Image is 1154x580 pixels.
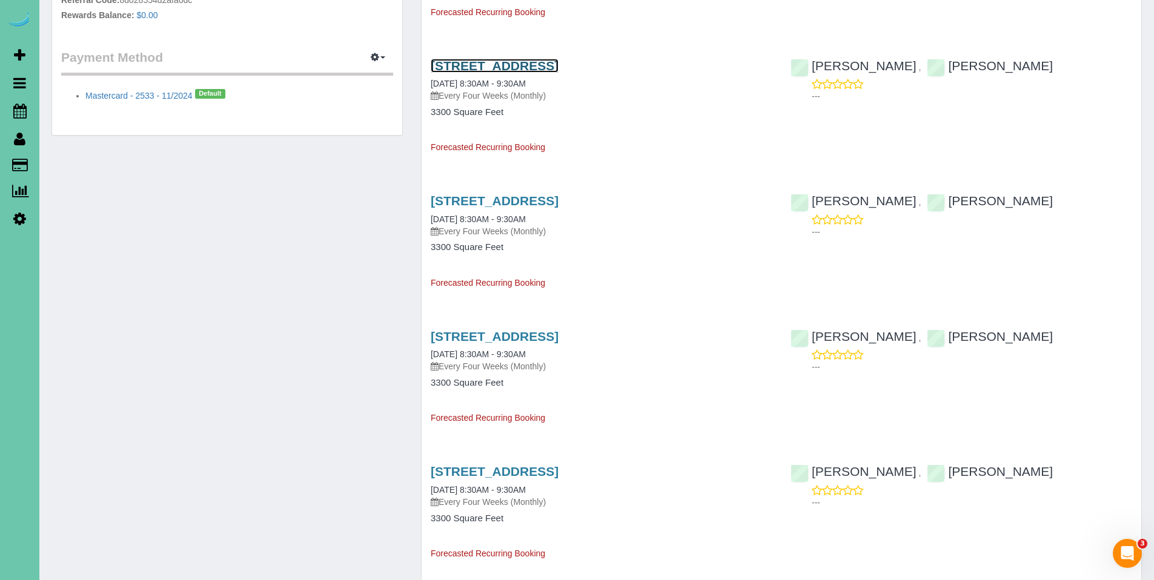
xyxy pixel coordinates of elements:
a: [STREET_ADDRESS] [431,464,559,478]
span: Forecasted Recurring Booking [431,142,545,152]
a: [DATE] 8:30AM - 9:30AM [431,349,526,359]
a: [DATE] 8:30AM - 9:30AM [431,214,526,224]
span: Default [195,89,225,99]
a: [PERSON_NAME] [791,59,917,73]
legend: Payment Method [61,48,393,76]
h4: 3300 Square Feet [431,513,772,524]
a: [PERSON_NAME] [927,59,1053,73]
span: Forecasted Recurring Booking [431,278,545,288]
span: Forecasted Recurring Booking [431,413,545,423]
a: [STREET_ADDRESS] [431,329,559,343]
p: Every Four Weeks (Monthly) [431,90,772,102]
a: [PERSON_NAME] [927,464,1053,478]
h4: 3300 Square Feet [431,107,772,117]
a: [PERSON_NAME] [927,329,1053,343]
p: --- [812,226,1132,238]
p: --- [812,496,1132,509]
span: , [919,62,921,72]
span: Forecasted Recurring Booking [431,7,545,17]
a: Mastercard - 2533 - 11/2024 [85,91,193,101]
a: [PERSON_NAME] [791,329,917,343]
span: 3 [1138,539,1147,549]
a: [DATE] 8:30AM - 9:30AM [431,485,526,495]
p: Every Four Weeks (Monthly) [431,225,772,237]
img: Automaid Logo [7,12,32,29]
p: Every Four Weeks (Monthly) [431,360,772,372]
a: [PERSON_NAME] [927,194,1053,208]
a: [STREET_ADDRESS] [431,194,559,208]
span: , [919,333,921,343]
h4: 3300 Square Feet [431,378,772,388]
a: [PERSON_NAME] [791,194,917,208]
span: , [919,197,921,207]
iframe: Intercom live chat [1113,539,1142,568]
label: Rewards Balance: [61,9,134,21]
span: , [919,468,921,478]
p: --- [812,90,1132,102]
a: [DATE] 8:30AM - 9:30AM [431,79,526,88]
p: Every Four Weeks (Monthly) [431,496,772,508]
a: [PERSON_NAME] [791,464,917,478]
p: --- [812,361,1132,373]
a: [STREET_ADDRESS] [431,59,559,73]
h4: 3300 Square Feet [431,242,772,252]
span: Forecasted Recurring Booking [431,549,545,558]
a: $0.00 [137,10,158,20]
